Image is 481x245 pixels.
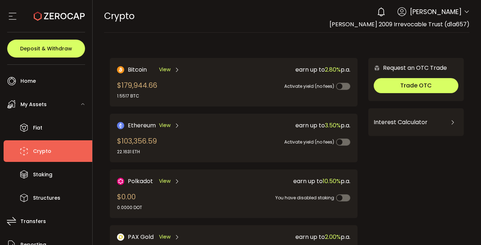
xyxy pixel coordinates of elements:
span: Activate yield (no fees) [284,139,334,145]
div: earn up to p.a. [236,65,350,74]
span: You have disabled staking [275,195,334,201]
div: earn up to p.a. [236,232,350,241]
div: $103,356.59 [117,136,157,155]
img: PAX Gold [117,233,124,241]
span: Polkadot [128,177,153,186]
iframe: Chat Widget [445,210,481,245]
div: 22.1631 ETH [117,149,157,155]
span: View [159,177,171,185]
div: $0.00 [117,191,142,211]
span: 2.80% [325,65,341,74]
span: [PERSON_NAME] [410,7,462,17]
span: Transfers [20,216,46,227]
span: PAX Gold [128,232,154,241]
div: $179,944.66 [117,80,157,99]
span: [PERSON_NAME] 2009 Irrevocable Trust (d1a657) [330,20,470,28]
img: 6nGpN7MZ9FLuBP83NiajKbTRY4UzlzQtBKtCrLLspmCkSvCZHBKvY3NxgQaT5JnOQREvtQ257bXeeSTueZfAPizblJ+Fe8JwA... [374,65,380,71]
span: 2.00% [325,233,341,241]
div: 0.0000 DOT [117,204,142,211]
span: Home [20,76,36,86]
span: Structures [33,193,60,203]
span: Staking [33,169,52,180]
button: Deposit & Withdraw [7,40,85,58]
img: Ethereum [117,122,124,129]
span: Crypto [33,146,51,156]
span: Deposit & Withdraw [20,46,72,51]
span: View [159,233,171,241]
span: Bitcoin [128,65,147,74]
div: earn up to p.a. [236,121,350,130]
div: earn up to p.a. [236,177,350,186]
span: 3.50% [325,121,341,130]
span: Trade OTC [400,81,432,90]
span: View [159,66,171,73]
span: 10.50% [323,177,341,185]
div: Request an OTC Trade [368,63,447,72]
img: Bitcoin [117,66,124,73]
button: Trade OTC [374,78,458,93]
span: My Assets [20,99,47,110]
div: 1.5517 BTC [117,93,157,99]
span: Fiat [33,123,42,133]
span: Activate yield (no fees) [284,83,334,89]
span: Ethereum [128,121,156,130]
div: Interest Calculator [374,114,458,131]
img: DOT [117,178,124,185]
span: Crypto [104,10,135,22]
span: View [159,122,171,129]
